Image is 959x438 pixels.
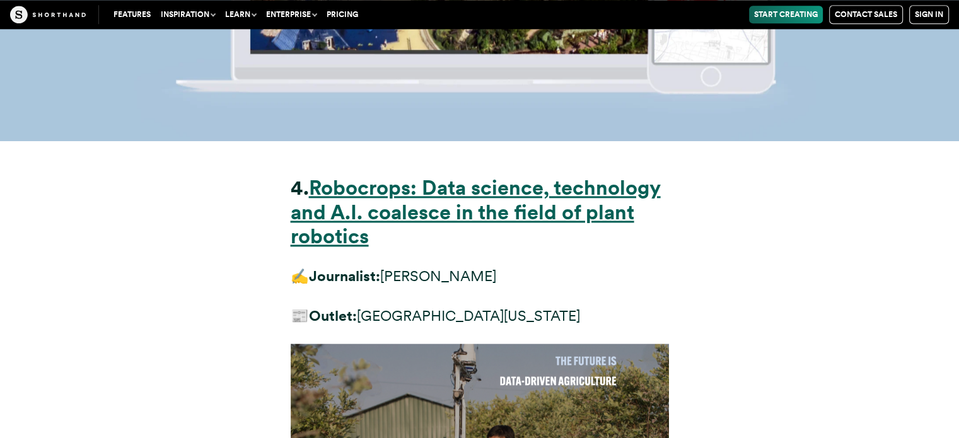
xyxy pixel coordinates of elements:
[291,304,669,328] p: 📰 [GEOGRAPHIC_DATA][US_STATE]
[749,6,823,23] a: Start Creating
[322,6,363,23] a: Pricing
[156,6,220,23] button: Inspiration
[10,6,86,23] img: The Craft
[108,6,156,23] a: Features
[309,267,380,285] strong: Journalist:
[829,5,903,24] a: Contact Sales
[220,6,261,23] button: Learn
[909,5,949,24] a: Sign in
[291,175,661,248] a: Robocrops: Data science, technology and A.I. coalesce in the field of plant robotics
[309,307,357,325] strong: Outlet:
[261,6,322,23] button: Enterprise
[291,264,669,289] p: ✍️ [PERSON_NAME]
[291,175,309,200] strong: 4.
